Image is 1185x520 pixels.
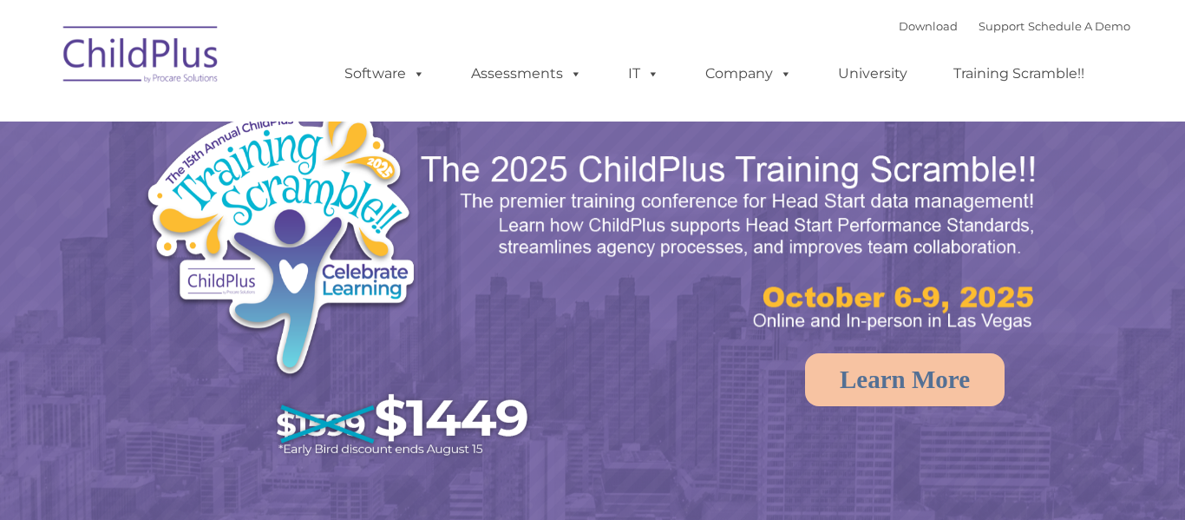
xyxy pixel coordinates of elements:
a: Learn More [805,353,1005,406]
a: Company [688,56,809,91]
a: Assessments [454,56,599,91]
a: Support [979,19,1025,33]
a: Schedule A Demo [1028,19,1130,33]
a: IT [611,56,677,91]
a: Download [899,19,958,33]
a: Training Scramble!! [936,56,1102,91]
font: | [899,19,1130,33]
a: Software [327,56,442,91]
a: University [821,56,925,91]
img: ChildPlus by Procare Solutions [55,14,228,101]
